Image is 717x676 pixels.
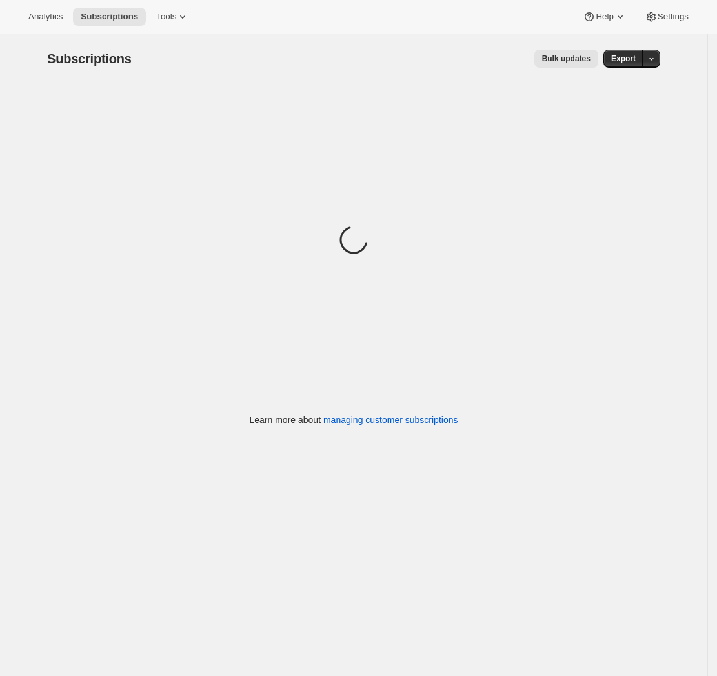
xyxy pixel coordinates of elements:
button: Bulk updates [534,50,598,68]
button: Tools [148,8,197,26]
span: Subscriptions [47,52,132,66]
button: Analytics [21,8,70,26]
p: Learn more about [250,413,458,426]
span: Export [611,54,636,64]
a: managing customer subscriptions [323,415,458,425]
span: Bulk updates [542,54,591,64]
button: Export [603,50,643,68]
button: Subscriptions [73,8,146,26]
span: Analytics [28,12,63,22]
button: Settings [637,8,696,26]
span: Tools [156,12,176,22]
span: Settings [658,12,689,22]
span: Help [596,12,613,22]
button: Help [575,8,634,26]
span: Subscriptions [81,12,138,22]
